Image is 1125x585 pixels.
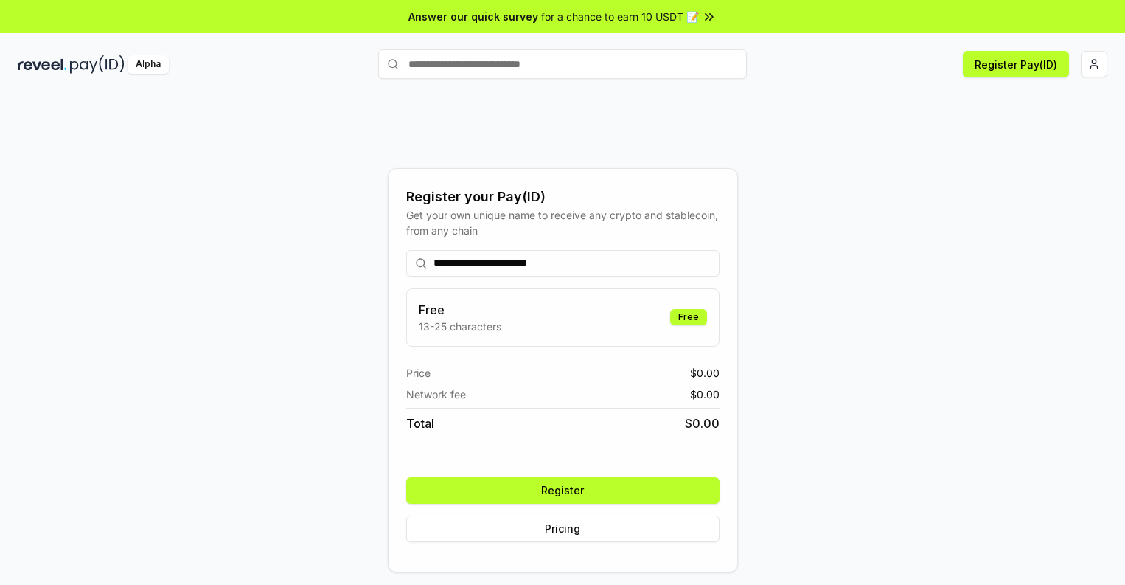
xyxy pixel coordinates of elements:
[690,365,720,381] span: $ 0.00
[541,9,699,24] span: for a chance to earn 10 USDT 📝
[70,55,125,74] img: pay_id
[406,415,434,432] span: Total
[406,187,720,207] div: Register your Pay(ID)
[419,301,501,319] h3: Free
[406,207,720,238] div: Get your own unique name to receive any crypto and stablecoin, from any chain
[670,309,707,325] div: Free
[419,319,501,334] p: 13-25 characters
[18,55,67,74] img: reveel_dark
[128,55,169,74] div: Alpha
[406,516,720,542] button: Pricing
[406,387,466,402] span: Network fee
[408,9,538,24] span: Answer our quick survey
[690,387,720,402] span: $ 0.00
[685,415,720,432] span: $ 0.00
[406,365,431,381] span: Price
[963,51,1069,77] button: Register Pay(ID)
[406,477,720,504] button: Register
